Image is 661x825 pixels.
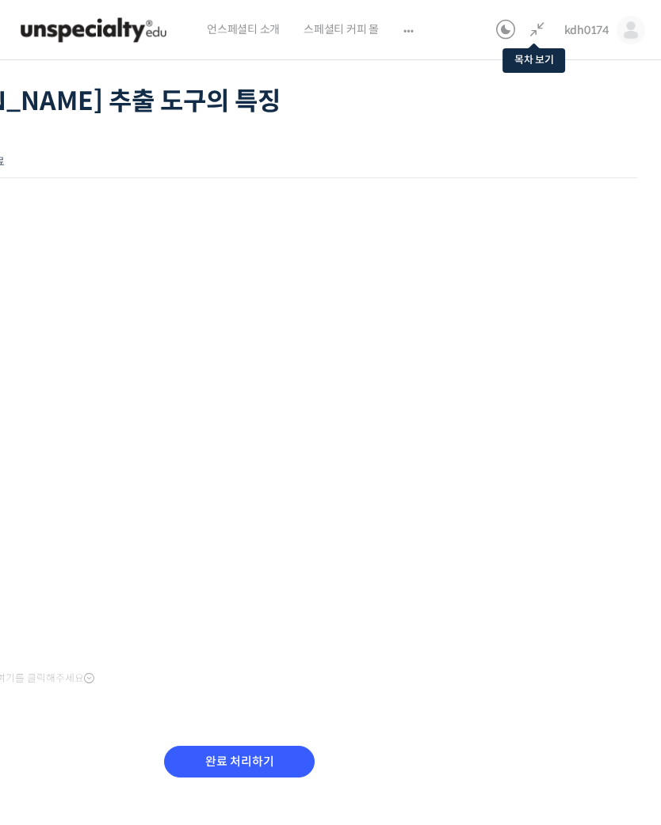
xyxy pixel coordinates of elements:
span: kdh0174 [564,23,609,37]
span: 대화 [145,527,164,539]
span: 설정 [245,526,264,538]
a: 설정 [204,502,304,542]
a: 홈 [5,502,105,542]
input: 완료 처리하기 [164,746,315,778]
span: 홈 [50,526,59,538]
a: 대화 [105,502,204,542]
